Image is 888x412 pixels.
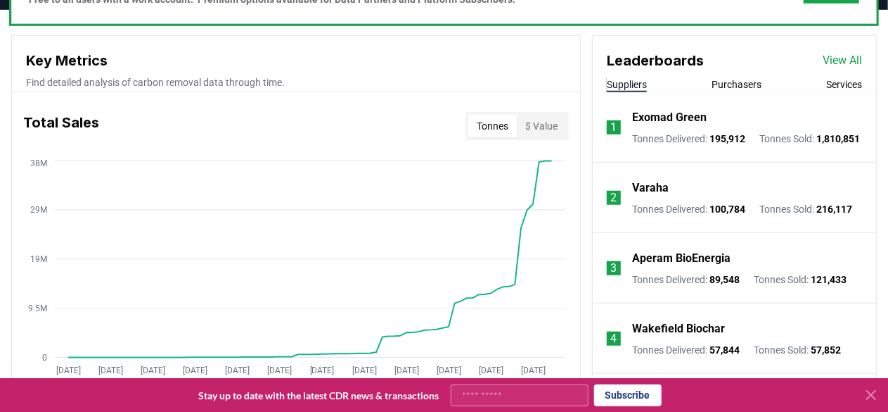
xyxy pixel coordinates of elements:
[811,274,847,285] span: 121,433
[607,77,647,92] button: Suppliers
[611,330,617,347] p: 4
[611,260,617,277] p: 3
[816,204,852,215] span: 216,117
[26,75,566,89] p: Find detailed analysis of carbon removal data through time.
[310,366,335,375] tspan: [DATE]
[712,77,761,92] button: Purchasers
[23,112,99,140] h3: Total Sales
[607,50,704,71] h3: Leaderboards
[437,366,461,375] tspan: [DATE]
[30,254,47,264] tspan: 19M
[759,202,852,216] p: Tonnes Sold :
[759,132,860,146] p: Tonnes Sold :
[98,366,123,375] tspan: [DATE]
[754,343,841,357] p: Tonnes Sold :
[632,320,725,337] a: Wakefield Biochar
[632,250,731,267] a: Aperam BioEnergia
[56,366,81,375] tspan: [DATE]
[632,132,745,146] p: Tonnes Delivered :
[754,273,847,287] p: Tonnes Sold :
[811,344,841,356] span: 57,852
[709,204,745,215] span: 100,784
[268,366,292,375] tspan: [DATE]
[517,115,566,137] button: $ Value
[816,133,860,144] span: 1,810,851
[826,77,862,92] button: Services
[632,109,707,126] a: Exomad Green
[394,366,419,375] tspan: [DATE]
[226,366,250,375] tspan: [DATE]
[709,274,740,285] span: 89,548
[479,366,503,375] tspan: [DATE]
[42,353,47,363] tspan: 0
[709,133,745,144] span: 195,912
[521,366,546,375] tspan: [DATE]
[709,344,740,356] span: 57,844
[611,189,617,206] p: 2
[141,366,165,375] tspan: [DATE]
[632,343,740,357] p: Tonnes Delivered :
[352,366,377,375] tspan: [DATE]
[823,52,862,69] a: View All
[632,202,745,216] p: Tonnes Delivered :
[28,304,47,313] tspan: 9.5M
[632,273,740,287] p: Tonnes Delivered :
[26,50,566,71] h3: Key Metrics
[468,115,517,137] button: Tonnes
[30,158,47,168] tspan: 38M
[632,180,669,196] a: Varaha
[611,119,617,136] p: 1
[184,366,208,375] tspan: [DATE]
[30,205,47,215] tspan: 29M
